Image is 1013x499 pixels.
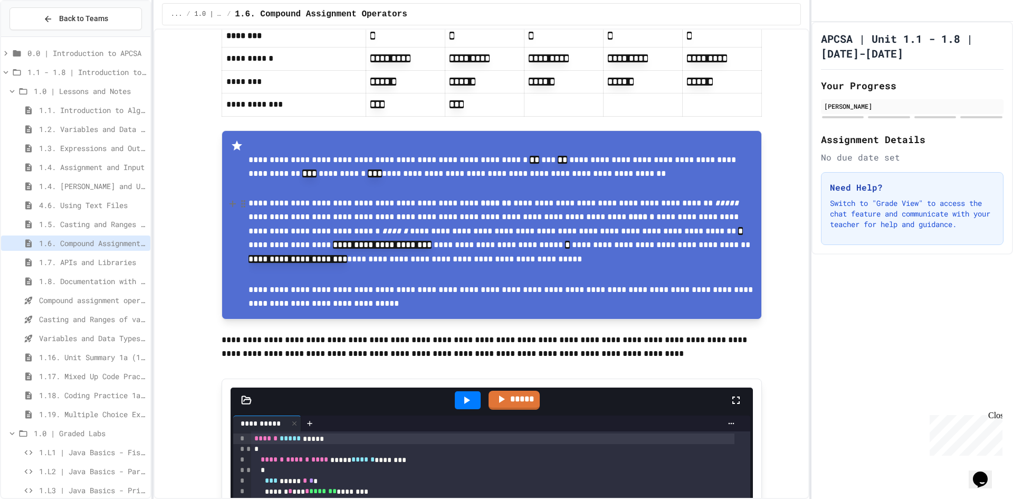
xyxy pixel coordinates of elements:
span: 1.L1 | Java Basics - Fish Lab [39,447,146,458]
span: 1.5. Casting and Ranges of Values [39,219,146,230]
span: 4.6. Using Text Files [39,200,146,211]
span: 1.0 | Lessons and Notes [195,10,223,18]
span: Back to Teams [59,13,108,24]
span: 1.0 | Graded Labs [34,428,146,439]
span: 1.1 - 1.8 | Introduction to Java [27,67,146,78]
span: Casting and Ranges of variables - Quiz [39,314,146,325]
span: Compound assignment operators - Quiz [39,295,146,306]
span: 1.18. Coding Practice 1a (1.1-1.6) [39,390,146,401]
p: Switch to "Grade View" to access the chat feature and communicate with your teacher for help and ... [830,198,995,230]
h1: APCSA | Unit 1.1 - 1.8 | [DATE]-[DATE] [821,31,1004,61]
span: 1.16. Unit Summary 1a (1.1-1.6) [39,352,146,363]
span: 1.17. Mixed Up Code Practice 1.1-1.6 [39,371,146,382]
iframe: chat widget [925,411,1002,456]
h3: Need Help? [830,181,995,194]
span: Variables and Data Types - Quiz [39,333,146,344]
span: 1.6. Compound Assignment Operators [235,8,407,21]
span: 0.0 | Introduction to APCSA [27,48,146,59]
span: 1.19. Multiple Choice Exercises for Unit 1a (1.1-1.6) [39,409,146,420]
span: 1.7. APIs and Libraries [39,257,146,268]
iframe: chat widget [969,457,1002,488]
span: 1.1. Introduction to Algorithms, Programming, and Compilers [39,105,146,116]
span: 1.6. Compound Assignment Operators [39,238,146,249]
div: No due date set [821,151,1004,164]
span: 1.L3 | Java Basics - Printing Code Lab [39,485,146,496]
span: 1.4. Assignment and Input [39,162,146,173]
span: 1.4. [PERSON_NAME] and User Input [39,181,146,192]
span: ... [171,10,183,18]
button: Back to Teams [9,7,142,30]
div: [PERSON_NAME] [824,101,1000,111]
span: / [227,10,231,18]
h2: Your Progress [821,78,1004,93]
span: 1.0 | Lessons and Notes [34,86,146,97]
span: / [186,10,190,18]
div: Chat with us now!Close [4,4,73,67]
span: 1.3. Expressions and Output [New] [39,143,146,154]
span: 1.8. Documentation with Comments and Preconditions [39,276,146,287]
h2: Assignment Details [821,132,1004,147]
span: 1.2. Variables and Data Types [39,124,146,135]
span: 1.L2 | Java Basics - Paragraphs Lab [39,466,146,477]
